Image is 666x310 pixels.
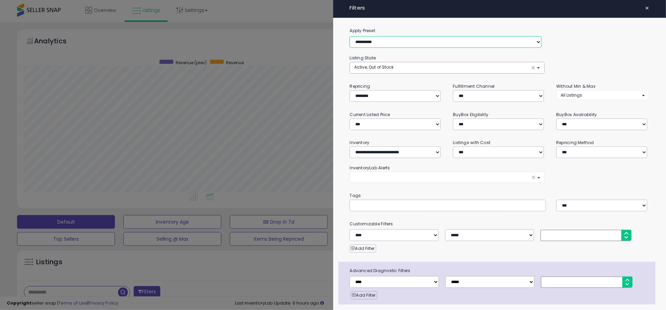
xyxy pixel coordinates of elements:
small: Customizable Filters [344,220,654,228]
small: Listing State [350,55,376,61]
small: Inventory [350,140,369,145]
button: All Listings [556,90,649,100]
small: Current Listed Price [350,112,390,117]
small: Repricing Method [556,140,594,145]
span: × [531,64,536,71]
button: Add Filter [350,244,376,253]
small: Listings with Cost [453,140,490,145]
button: Active, Out of Stock × [350,62,544,73]
small: BuyBox Eligibility [453,112,488,117]
small: Fulfillment Channel [453,83,494,89]
span: × [532,174,536,181]
small: InventoryLab Alerts [350,165,390,171]
button: × [642,3,652,13]
span: Active, Out of Stock [354,64,394,70]
h4: Filters [350,5,649,11]
small: Without Min & Max [556,83,595,89]
small: Repricing [350,83,370,89]
small: Tags [344,192,654,199]
span: × [645,3,649,13]
button: × [350,172,544,183]
button: Add Filter [351,291,377,299]
span: All Listings [561,92,582,98]
span: Advanced Diagnostic Filters [344,267,655,274]
small: BuyBox Availability [556,112,597,117]
label: Apply Preset: [344,27,654,34]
